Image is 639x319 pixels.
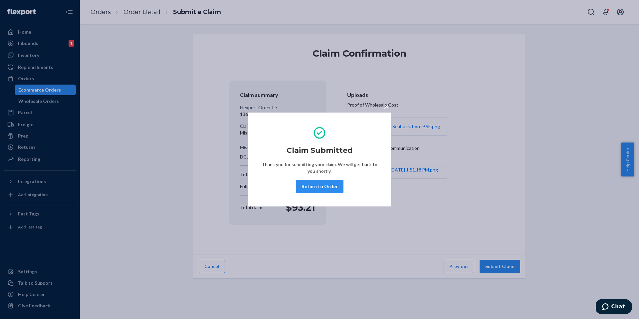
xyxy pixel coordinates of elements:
[261,161,378,174] p: Thank you for submitting your claim. We will get back to you shortly.
[287,145,353,156] h2: Claim Submitted
[596,299,632,316] iframe: Opens a widget where you can chat to one of our agents
[296,180,343,193] button: Return to Order
[384,101,389,112] span: ×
